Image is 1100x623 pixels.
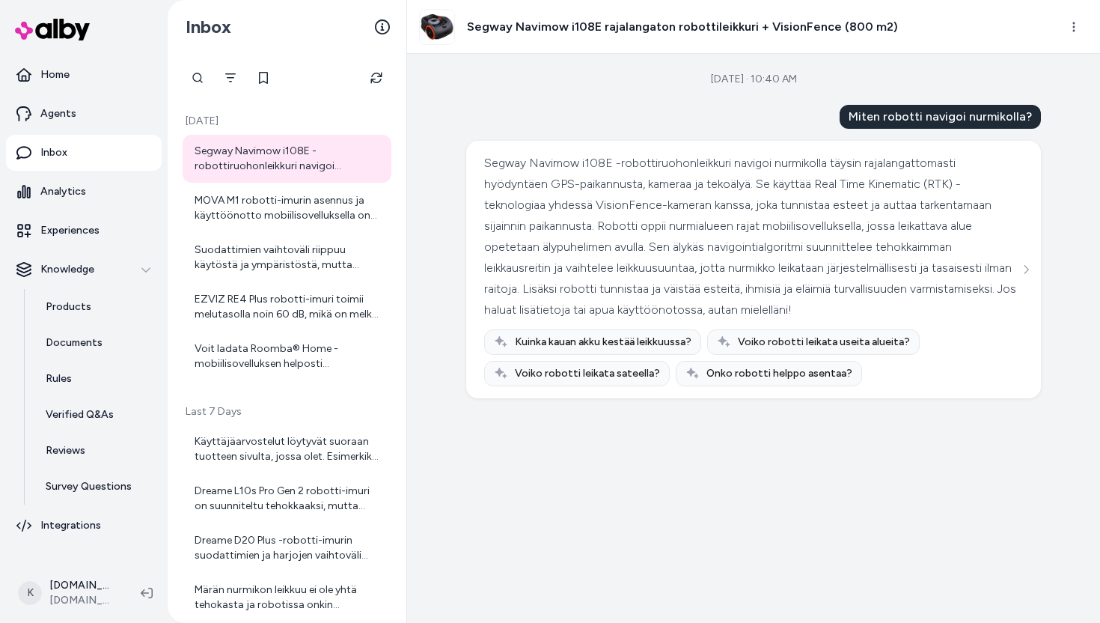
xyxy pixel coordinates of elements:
[31,433,162,469] a: Reviews
[183,574,391,622] a: Märän nurmikon leikkuu ei ole yhtä tehokasta ja robotissa onkin sadeanturi, joka tunnistaa sateen...
[46,443,85,458] p: Reviews
[195,434,382,464] div: Käyttäjäarvostelut löytyvät suoraan tuotteen sivulta, jossa olet. Esimerkiksi Dreame X50 Ultra Co...
[467,18,898,36] h3: Segway Navimow i108E rajalangaton robottileikkuri + VisionFence (800 m2)
[46,371,72,386] p: Rules
[216,63,245,93] button: Filter
[40,67,70,82] p: Home
[31,397,162,433] a: Verified Q&As
[515,335,691,350] span: Kuinka kauan akku kestää leikkuussa?
[195,292,382,322] div: EZVIZ RE4 Plus robotti-imuri toimii melutasolla noin 60 dB, mikä on melko normaali taso robotti-i...
[6,174,162,210] a: Analytics
[1017,261,1035,279] button: See more
[195,144,382,174] div: Segway Navimow i108E -robottiruohonleikkuri navigoi nurmikolla täysin rajalangattomasti hyödyntäe...
[6,508,162,544] a: Integrations
[186,16,231,38] h2: Inbox
[6,135,162,171] a: Inbox
[195,341,382,371] div: Voit ladata Roomba® Home -mobiilisovelluksen helposti älypuhelimeesi tai tablettiisi. Toimi näin:...
[40,262,94,277] p: Knowledge
[18,581,42,605] span: K
[711,72,797,87] div: [DATE] · 10:40 AM
[46,407,114,422] p: Verified Q&As
[183,524,391,572] a: Dreame D20 Plus -robotti-imurin suodattimien ja harjojen vaihtoväli riippuu käytöstä, mutta yleis...
[40,223,100,238] p: Experiences
[195,484,382,514] div: Dreame L10s Pro Gen 2 robotti-imuri on suunniteltu tehokkaaksi, mutta samalla sen melutaso on pyr...
[46,335,103,350] p: Documents
[484,153,1019,320] div: Segway Navimow i108E -robottiruohonleikkuri navigoi nurmikolla täysin rajalangattomasti hyödyntäe...
[183,135,391,183] a: Segway Navimow i108E -robottiruohonleikkuri navigoi nurmikolla täysin rajalangattomasti hyödyntäe...
[40,145,67,160] p: Inbox
[183,283,391,331] a: EZVIZ RE4 Plus robotti-imuri toimii melutasolla noin 60 dB, mikä on melko normaali taso robotti-i...
[183,184,391,232] a: MOVA M1 robotti-imurin asennus ja käyttöönotto mobiilisovelluksella on melko helppoa. Tässä yleis...
[31,361,162,397] a: Rules
[40,518,101,533] p: Integrations
[840,105,1041,129] div: Miten robotti navigoi nurmikolla?
[46,479,132,494] p: Survey Questions
[49,578,117,593] p: [DOMAIN_NAME] Shopify
[6,57,162,93] a: Home
[738,335,910,350] span: Voiko robotti leikata useita alueita?
[706,366,852,381] span: Onko robotti helppo asentaa?
[6,96,162,132] a: Agents
[361,63,391,93] button: Refresh
[183,425,391,473] a: Käyttäjäarvostelut löytyvät suoraan tuotteen sivulta, jossa olet. Esimerkiksi Dreame X50 Ultra Co...
[183,114,391,129] p: [DATE]
[15,19,90,40] img: alby Logo
[183,475,391,523] a: Dreame L10s Pro Gen 2 robotti-imuri on suunniteltu tehokkaaksi, mutta samalla sen melutaso on pyr...
[183,332,391,380] a: Voit ladata Roomba® Home -mobiilisovelluksen helposti älypuhelimeesi tai tablettiisi. Toimi näin:...
[40,184,86,199] p: Analytics
[49,593,117,608] span: [DOMAIN_NAME]
[46,300,91,314] p: Products
[31,469,162,505] a: Survey Questions
[31,289,162,325] a: Products
[420,10,454,44] img: Segway-navimow-i108E-1.jpg
[195,243,382,273] div: Suodattimien vaihtoväli riippuu käytöstä ja ympäristöstä, mutta yleisesti suositellaan vaihtamaan...
[195,193,382,223] div: MOVA M1 robotti-imurin asennus ja käyttöönotto mobiilisovelluksella on melko helppoa. Tässä yleis...
[9,569,129,617] button: K[DOMAIN_NAME] Shopify[DOMAIN_NAME]
[183,234,391,282] a: Suodattimien vaihtoväli riippuu käytöstä ja ympäristöstä, mutta yleisesti suositellaan vaihtamaan...
[515,366,660,381] span: Voiko robotti leikata sateella?
[6,252,162,288] button: Knowledge
[195,583,382,613] div: Märän nurmikon leikkuu ei ole yhtä tehokasta ja robotissa onkin sadeanturi, joka tunnistaa sateen...
[195,533,382,563] div: Dreame D20 Plus -robotti-imurin suodattimien ja harjojen vaihtoväli riippuu käytöstä, mutta yleis...
[6,213,162,249] a: Experiences
[31,325,162,361] a: Documents
[183,404,391,419] p: Last 7 Days
[40,106,76,121] p: Agents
